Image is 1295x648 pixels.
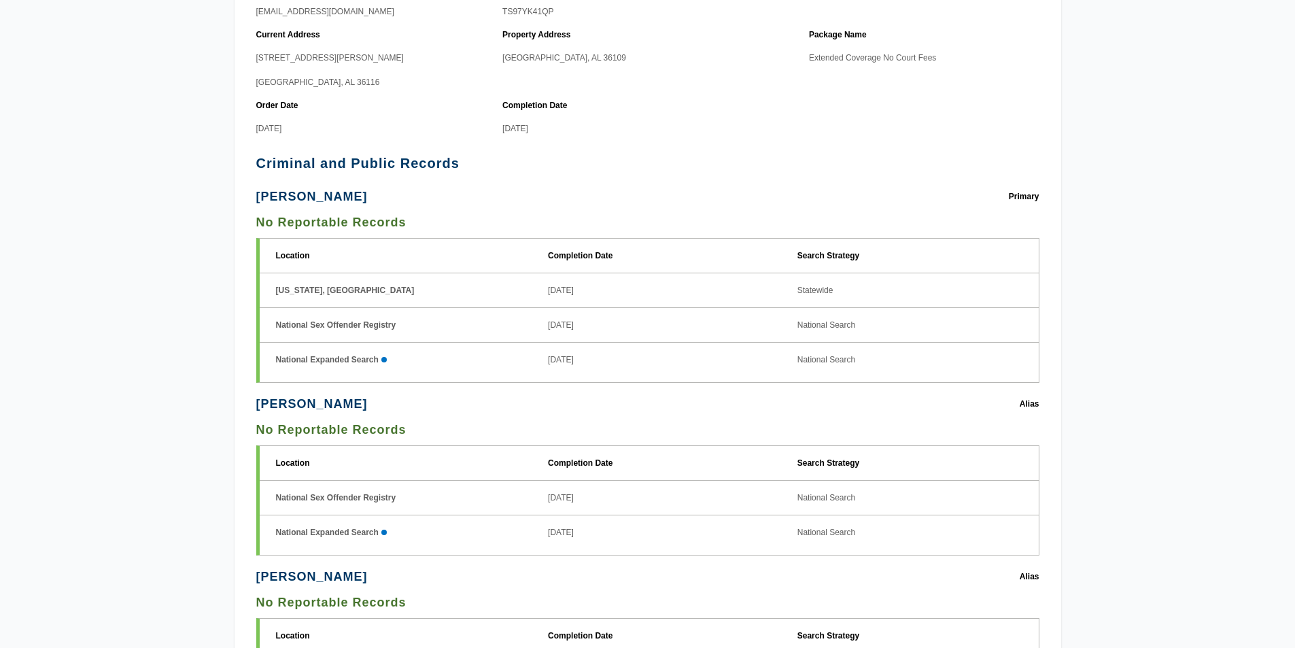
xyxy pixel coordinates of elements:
span: National Expanded Search [276,354,379,366]
strong: Current Address [256,29,324,41]
strong: Location [276,250,314,262]
span: [DATE] [502,124,528,133]
strong: Completion Date [548,250,617,262]
span: [DATE] [548,355,574,364]
strong: Search Strategy [797,250,863,262]
span: National Search [797,355,855,364]
span: [DATE] [548,493,574,502]
strong: Search Strategy [797,457,863,469]
span: [US_STATE], [GEOGRAPHIC_DATA] [276,286,415,295]
span: TS97YK41QP [502,7,553,16]
h3: No Reportable Records [256,212,1039,233]
strong: Completion Date [548,630,617,642]
h3: [PERSON_NAME] [256,397,368,411]
strong: Search Strategy [797,630,863,642]
h2: Criminal and Public Records [256,156,1039,170]
span: [GEOGRAPHIC_DATA], AL 36109 [502,53,626,63]
span: National Search [797,493,855,502]
span: National Search [797,320,855,330]
h3: [PERSON_NAME] [256,570,368,583]
span: [STREET_ADDRESS][PERSON_NAME] [GEOGRAPHIC_DATA], AL 36116 [256,53,404,87]
strong: Completion Date [502,99,571,112]
h3: No Reportable Records [256,592,1039,613]
span: Statewide [797,286,833,295]
span: Primary [1009,186,1039,207]
span: National Sex Offender Registry [276,320,396,330]
strong: Completion Date [548,457,617,469]
span: National Expanded Search [276,526,379,539]
span: Alias [1020,566,1039,587]
span: [DATE] [548,286,574,295]
strong: Package Name [809,29,871,41]
h3: [PERSON_NAME] [256,190,368,203]
span: Alias [1020,394,1039,414]
span: National Sex Offender Registry [276,493,396,502]
strong: Location [276,457,314,469]
span: [DATE] [548,320,574,330]
span: National Search [797,528,855,537]
span: [DATE] [256,124,282,133]
strong: Location [276,630,314,642]
span: [DATE] [548,528,574,537]
strong: Order Date [256,99,303,112]
span: [EMAIL_ADDRESS][DOMAIN_NAME] [256,7,394,16]
h3: No Reportable Records [256,420,1039,440]
strong: Property Address [502,29,574,41]
span: Extended Coverage No Court Fees [809,53,936,63]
